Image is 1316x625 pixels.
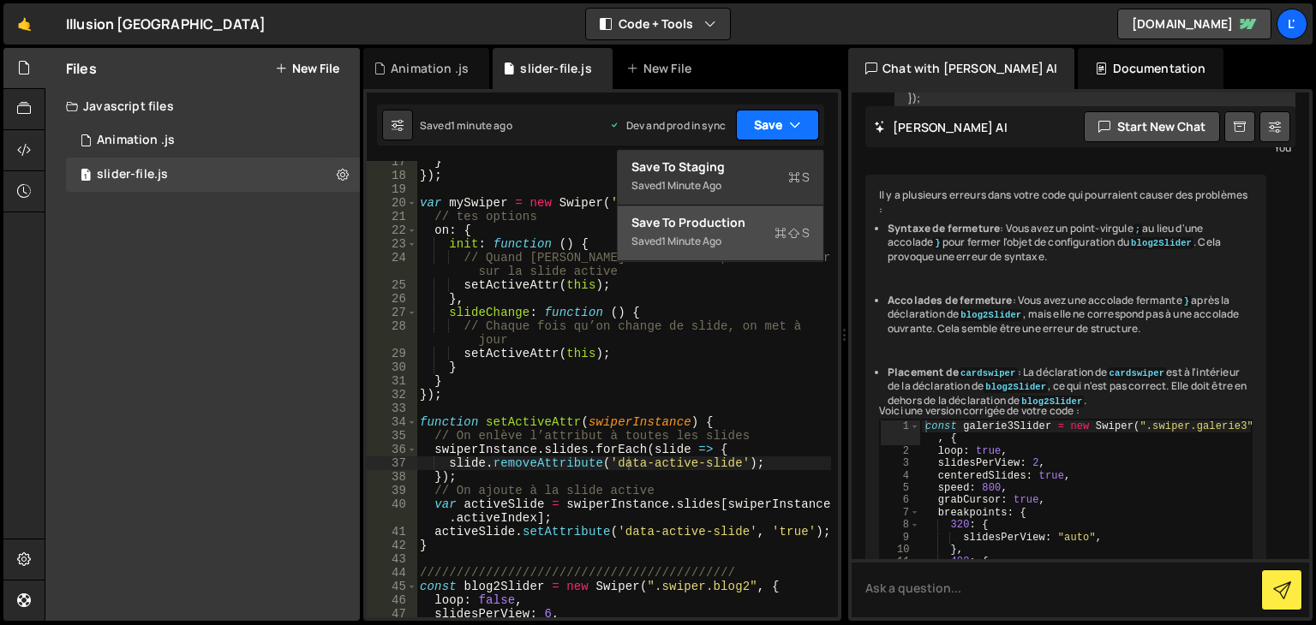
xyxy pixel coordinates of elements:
[367,374,417,388] div: 31
[367,196,417,210] div: 20
[888,222,1253,265] li: : Vous avez un point-virgule au lieu d'une accolade pour fermer l'objet de configuration du . Cel...
[367,497,417,525] div: 40
[631,176,810,196] div: Saved
[367,169,417,182] div: 18
[984,381,1048,393] code: blog2Slider
[1134,223,1142,235] code: ;
[631,214,810,231] div: Save to Production
[1117,9,1271,39] a: [DOMAIN_NAME]
[367,237,417,251] div: 23
[367,155,417,169] div: 17
[899,139,1291,157] div: You
[1277,9,1307,39] a: L'
[367,443,417,456] div: 36
[97,167,168,182] div: slider-file.js
[367,593,417,607] div: 46
[367,319,417,347] div: 28
[81,170,91,183] span: 1
[881,531,920,543] div: 9
[367,360,417,374] div: 30
[618,150,823,205] button: Save to StagingS Saved1 minute ago
[881,519,920,531] div: 8
[1129,237,1193,249] code: blog2Slider
[367,566,417,580] div: 44
[367,580,417,593] div: 45
[874,119,1008,135] h2: [PERSON_NAME] AI
[3,3,45,45] a: 🤙
[420,118,512,133] div: Saved
[367,347,417,360] div: 29
[275,62,339,75] button: New File
[888,365,1018,379] strong: Placement de
[888,293,1013,307] strong: Accolades de fermeture
[881,469,920,481] div: 4
[367,388,417,402] div: 32
[881,457,920,469] div: 3
[367,484,417,497] div: 39
[775,224,810,241] span: S
[520,60,591,77] div: slider-file.js
[97,133,175,148] div: Animation .js
[609,118,726,133] div: Dev and prod in sync
[881,556,920,568] div: 11
[888,221,1000,235] strong: Syntaxe de fermeture
[881,482,920,494] div: 5
[367,552,417,566] div: 43
[661,178,721,193] div: 1 minute ago
[618,205,823,261] button: Save to ProductionS Saved1 minute ago
[367,223,417,237] div: 22
[367,292,417,306] div: 26
[367,182,417,196] div: 19
[367,470,417,484] div: 38
[367,607,417,621] div: 47
[881,507,920,519] div: 7
[881,420,920,445] div: 1
[367,251,417,278] div: 24
[888,366,1253,408] li: : La déclaration de est à l'intérieur de la déclaration de , ce qui n'est pas correct. Elle doit ...
[367,402,417,415] div: 33
[367,429,417,443] div: 35
[881,494,920,506] div: 6
[586,9,730,39] button: Code + Tools
[736,110,819,140] button: Save
[66,158,360,192] div: 16569/45286.js
[367,306,417,319] div: 27
[959,367,1018,379] code: cardswiper
[1108,367,1167,379] code: cardswiper
[391,60,469,77] div: Animation .js
[367,539,417,552] div: 42
[959,309,1023,321] code: blog2Slider
[848,48,1074,89] div: Chat with [PERSON_NAME] AI
[881,445,920,457] div: 2
[367,456,417,470] div: 37
[367,415,417,429] div: 34
[661,234,721,248] div: 1 minute ago
[626,60,698,77] div: New File
[66,14,266,34] div: Illusion [GEOGRAPHIC_DATA]
[451,118,512,133] div: 1 minute ago
[631,158,810,176] div: Save to Staging
[888,294,1253,336] li: : Vous avez une accolade fermante après la déclaration de , mais elle ne correspond pas à une acc...
[1078,48,1223,89] div: Documentation
[367,210,417,223] div: 21
[367,278,417,292] div: 25
[66,59,97,78] h2: Files
[788,169,810,186] span: S
[45,89,360,123] div: Javascript files
[1182,295,1191,307] code: }
[1020,396,1084,408] code: blog2Slider
[631,231,810,252] div: Saved
[1084,111,1220,142] button: Start new chat
[367,525,417,539] div: 41
[66,123,360,158] div: 16569/47572.js
[881,544,920,556] div: 10
[933,237,942,249] code: }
